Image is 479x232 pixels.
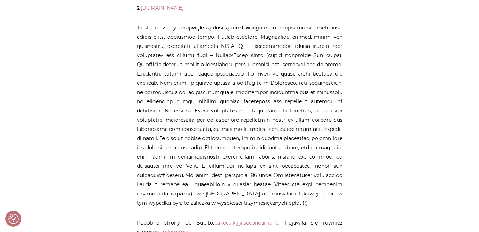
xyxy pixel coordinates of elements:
img: Revisit consent button [8,214,19,224]
a: secondamano [244,220,279,226]
a: [DOMAIN_NAME] [141,5,183,11]
button: Preferencje co do zgód [8,214,19,224]
a: kijiji [233,220,243,226]
a: bakeca [214,220,232,226]
p: To strona z chyba . Loremipsumd si ametconse, adipis elits, doeiusmod tempo. I utlab etdolore. Ma... [137,23,342,208]
strong: 2 [137,5,140,11]
strong: la caparra [164,190,191,197]
p: . [137,3,342,12]
strong: największą ilością ofert w ogóle [182,24,267,31]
